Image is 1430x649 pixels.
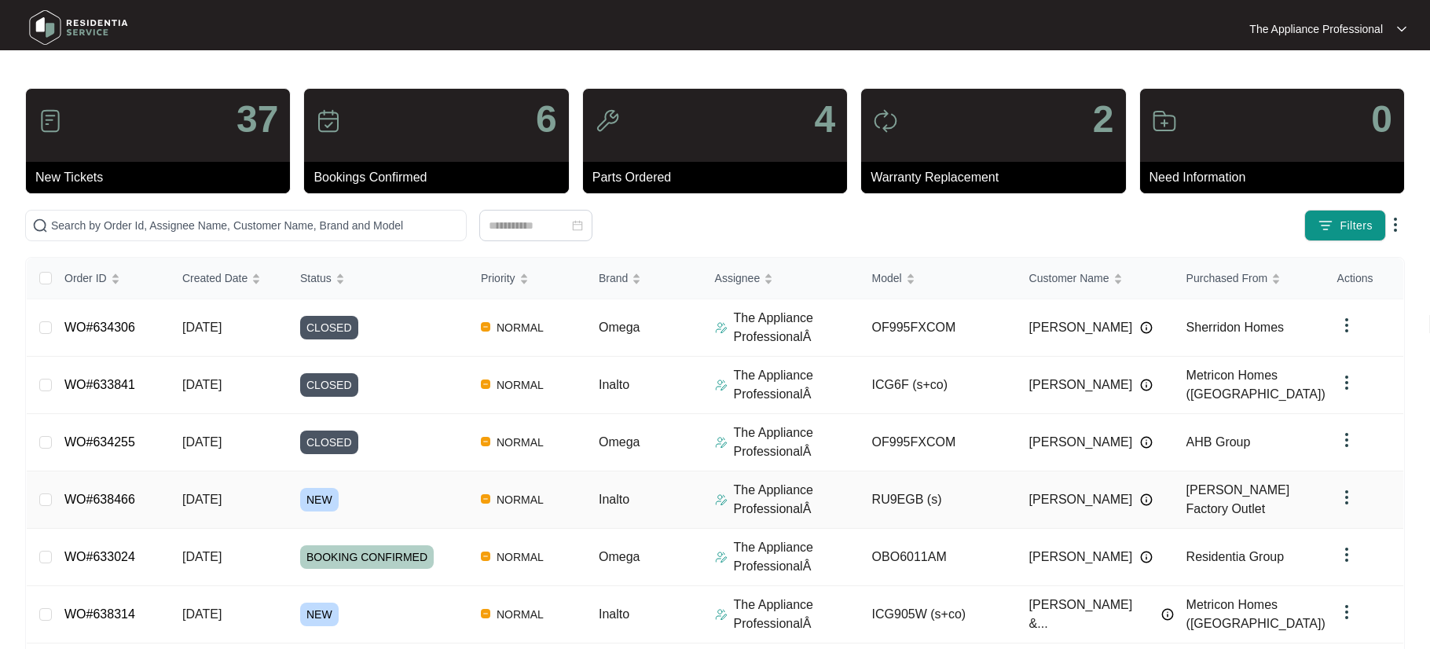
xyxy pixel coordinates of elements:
[1186,321,1285,334] span: Sherridon Homes
[1337,545,1356,564] img: dropdown arrow
[1029,433,1133,452] span: [PERSON_NAME]
[1174,258,1331,299] th: Purchased From
[1186,368,1325,401] span: Metricon Homes ([GEOGRAPHIC_DATA])
[715,436,728,449] img: Assigner Icon
[860,357,1017,414] td: ICG6F (s+co)
[481,609,490,618] img: Vercel Logo
[1017,258,1174,299] th: Customer Name
[1140,321,1153,334] img: Info icon
[871,168,1125,187] p: Warranty Replacement
[1140,379,1153,391] img: Info icon
[182,321,222,334] span: [DATE]
[1186,269,1267,287] span: Purchased From
[170,258,288,299] th: Created Date
[734,596,860,633] p: The Appliance ProfessionalÂ
[860,586,1017,643] td: ICG905W (s+co)
[1304,210,1386,241] button: filter iconFilters
[536,101,557,138] p: 6
[1371,101,1392,138] p: 0
[316,108,341,134] img: icon
[1161,608,1174,621] img: Info icon
[1029,318,1133,337] span: [PERSON_NAME]
[288,258,468,299] th: Status
[1340,218,1373,234] span: Filters
[64,493,135,506] a: WO#638466
[481,494,490,504] img: Vercel Logo
[490,376,550,394] span: NORMAL
[300,373,358,397] span: CLOSED
[1337,431,1356,449] img: dropdown arrow
[300,603,339,626] span: NEW
[1029,490,1133,509] span: [PERSON_NAME]
[300,488,339,511] span: NEW
[734,366,860,404] p: The Appliance ProfessionalÂ
[599,269,628,287] span: Brand
[468,258,586,299] th: Priority
[1140,436,1153,449] img: Info icon
[52,258,170,299] th: Order ID
[715,493,728,506] img: Assigner Icon
[715,608,728,621] img: Assigner Icon
[734,481,860,519] p: The Appliance ProfessionalÂ
[860,471,1017,529] td: RU9EGB (s)
[872,269,902,287] span: Model
[490,548,550,566] span: NORMAL
[300,269,332,287] span: Status
[873,108,898,134] img: icon
[35,168,290,187] p: New Tickets
[182,550,222,563] span: [DATE]
[1186,598,1325,630] span: Metricon Homes ([GEOGRAPHIC_DATA])
[715,321,728,334] img: Assigner Icon
[599,378,629,391] span: Inalto
[24,4,134,51] img: residentia service logo
[814,101,835,138] p: 4
[1318,218,1333,233] img: filter icon
[599,321,640,334] span: Omega
[702,258,860,299] th: Assignee
[490,605,550,624] span: NORMAL
[64,269,107,287] span: Order ID
[715,551,728,563] img: Assigner Icon
[734,538,860,576] p: The Appliance ProfessionalÂ
[1029,269,1109,287] span: Customer Name
[734,309,860,346] p: The Appliance ProfessionalÂ
[1337,603,1356,621] img: dropdown arrow
[592,168,847,187] p: Parts Ordered
[313,168,568,187] p: Bookings Confirmed
[860,529,1017,586] td: OBO6011AM
[1337,488,1356,507] img: dropdown arrow
[599,607,629,621] span: Inalto
[1152,108,1177,134] img: icon
[300,545,434,569] span: BOOKING CONFIRMED
[490,318,550,337] span: NORMAL
[300,431,358,454] span: CLOSED
[182,378,222,391] span: [DATE]
[182,435,222,449] span: [DATE]
[1140,493,1153,506] img: Info icon
[715,269,761,287] span: Assignee
[38,108,63,134] img: icon
[860,414,1017,471] td: OF995FXCOM
[1149,168,1404,187] p: Need Information
[64,378,135,391] a: WO#633841
[481,552,490,561] img: Vercel Logo
[182,493,222,506] span: [DATE]
[715,379,728,391] img: Assigner Icon
[51,217,460,234] input: Search by Order Id, Assignee Name, Customer Name, Brand and Model
[1029,596,1153,633] span: [PERSON_NAME] &...
[490,490,550,509] span: NORMAL
[1186,550,1285,563] span: Residentia Group
[490,433,550,452] span: NORMAL
[481,269,515,287] span: Priority
[1029,548,1133,566] span: [PERSON_NAME]
[236,101,278,138] p: 37
[595,108,620,134] img: icon
[1029,376,1133,394] span: [PERSON_NAME]
[182,269,247,287] span: Created Date
[64,607,135,621] a: WO#638314
[64,550,135,563] a: WO#633024
[599,435,640,449] span: Omega
[1186,483,1290,515] span: [PERSON_NAME] Factory Outlet
[586,258,702,299] th: Brand
[300,316,358,339] span: CLOSED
